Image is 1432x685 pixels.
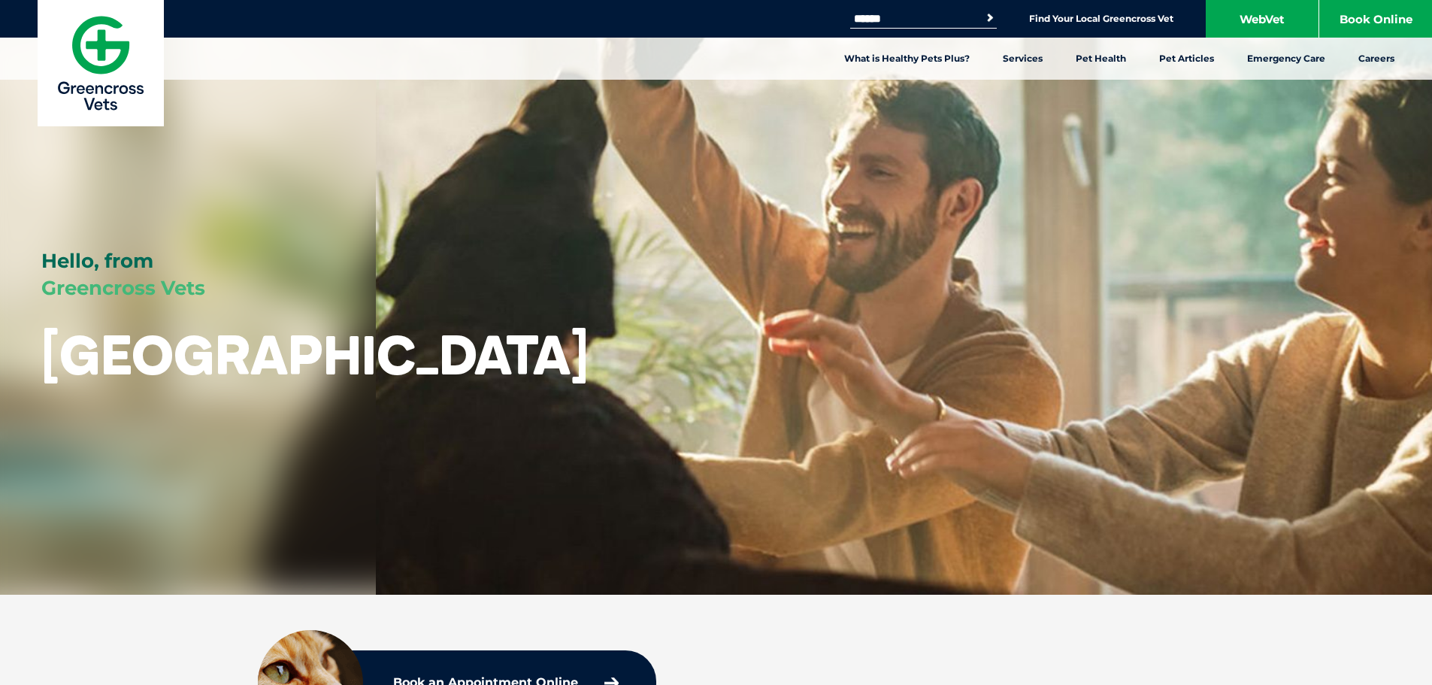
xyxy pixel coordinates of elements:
a: Emergency Care [1231,38,1342,80]
a: Find Your Local Greencross Vet [1029,13,1173,25]
a: Careers [1342,38,1411,80]
a: What is Healthy Pets Plus? [828,38,986,80]
span: Hello, from [41,249,153,273]
a: Services [986,38,1059,80]
a: Pet Articles [1143,38,1231,80]
a: Pet Health [1059,38,1143,80]
span: Greencross Vets [41,276,205,300]
button: Search [982,11,998,26]
h1: [GEOGRAPHIC_DATA] [41,325,589,384]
